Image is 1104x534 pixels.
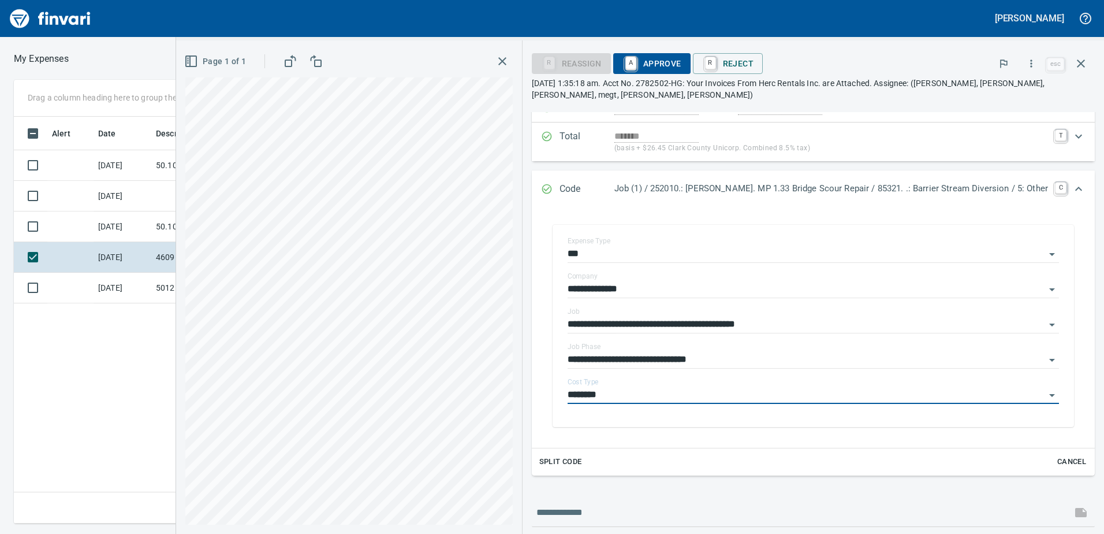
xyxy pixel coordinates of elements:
nav: breadcrumb [14,52,69,66]
td: [DATE] [94,273,151,303]
td: [DATE] [94,181,151,212]
button: Open [1044,246,1060,262]
span: Date [98,127,116,140]
p: Code [560,182,614,197]
img: Finvari [7,5,94,32]
span: Alert [52,127,70,140]
button: [PERSON_NAME] [992,9,1067,27]
span: Description [156,127,214,140]
span: Close invoice [1044,50,1095,77]
td: 501211 [151,273,255,303]
td: [DATE] [94,242,151,273]
span: Alert [52,127,85,140]
td: 4609.65 [151,242,255,273]
span: Page 1 of 1 [187,54,246,69]
button: Flag [991,51,1016,76]
button: Page 1 of 1 [182,51,251,72]
p: My Expenses [14,52,69,66]
label: Job [568,308,580,315]
p: [DATE] 1:35:18 am. Acct No. 2782502-HG: Your Invoices From Herc Rentals Inc. are Attached. Assign... [532,77,1095,101]
a: esc [1047,58,1064,71]
span: Date [98,127,131,140]
button: Open [1044,281,1060,298]
button: Split Code [536,453,585,471]
span: Reject [702,54,754,73]
div: Reassign [532,58,611,68]
button: More [1019,51,1044,76]
button: Open [1044,387,1060,403]
a: C [1055,182,1066,194]
span: This records your message into the invoice and notifies anyone mentioned [1067,499,1095,526]
td: 50.10006.65 [151,150,255,181]
td: 50.10733.65 [151,212,255,242]
a: R [705,57,716,69]
p: Drag a column heading here to group the table [28,92,197,103]
h5: [PERSON_NAME] [995,12,1064,24]
p: Total [560,129,614,154]
span: Description [156,127,199,140]
label: Expense Type [568,238,610,244]
p: (basis + $26.45 Clark County Unicorp. Combined 8.5% tax) [614,143,1048,154]
span: Cancel [1056,455,1087,469]
div: Expand [532,170,1095,209]
td: [DATE] [94,212,151,242]
button: Cancel [1053,453,1090,471]
button: RReject [693,53,763,74]
a: T [1055,129,1066,141]
div: Expand [532,123,1095,161]
p: Job (1) / 252010.: [PERSON_NAME]. MP 1.33 Bridge Scour Repair / 85321. .: Barrier Stream Diversio... [614,182,1048,195]
button: Open [1044,317,1060,333]
button: AApprove [613,53,691,74]
span: Approve [622,54,681,73]
label: Job Phase [568,343,601,350]
label: Company [568,273,598,280]
a: A [625,57,636,69]
label: Cost Type [568,379,599,385]
div: Expand [532,209,1095,476]
td: [DATE] [94,150,151,181]
button: Open [1044,352,1060,368]
span: Split Code [539,455,582,469]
